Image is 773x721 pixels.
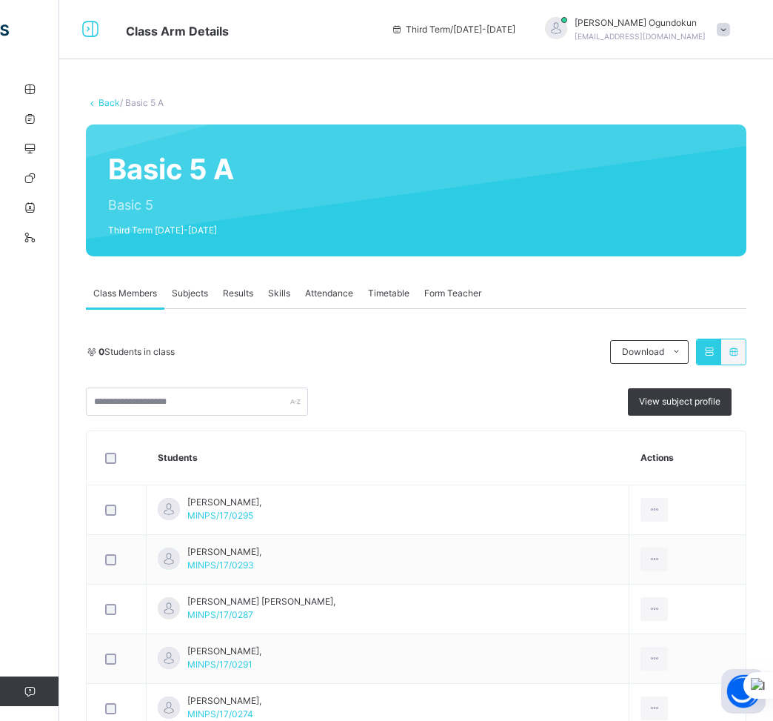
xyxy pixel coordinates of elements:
span: Class Members [93,287,157,300]
span: / Basic 5 A [120,97,164,108]
button: Open asap [721,669,766,714]
span: View subject profile [639,395,720,408]
span: MINPS/17/0291 [187,659,252,670]
th: Students [147,431,629,485]
span: MINPS/17/0295 [187,510,253,521]
span: [PERSON_NAME], [187,694,261,708]
span: Class Arm Details [126,24,229,39]
span: Timetable [368,287,409,300]
span: Attendance [305,287,353,300]
div: IdrisOgundokun [530,16,737,43]
span: [PERSON_NAME], [187,545,261,559]
span: Third Term [DATE]-[DATE] [108,224,234,237]
span: [PERSON_NAME] [PERSON_NAME], [187,595,335,608]
span: MINPS/17/0293 [187,559,254,571]
span: [PERSON_NAME] Ogundokun [575,16,706,30]
span: Form Teacher [424,287,481,300]
span: Download [622,345,664,359]
a: Back [98,97,120,108]
span: [PERSON_NAME], [187,496,261,509]
span: Students in class [98,345,175,359]
span: Skills [268,287,290,300]
span: MINPS/17/0274 [187,708,253,720]
span: MINPS/17/0287 [187,609,253,620]
span: session/term information [391,23,515,36]
th: Actions [629,431,746,485]
span: Subjects [172,287,208,300]
span: [PERSON_NAME], [187,645,261,658]
b: 0 [98,346,104,357]
span: Results [223,287,253,300]
span: [EMAIL_ADDRESS][DOMAIN_NAME] [575,32,706,41]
